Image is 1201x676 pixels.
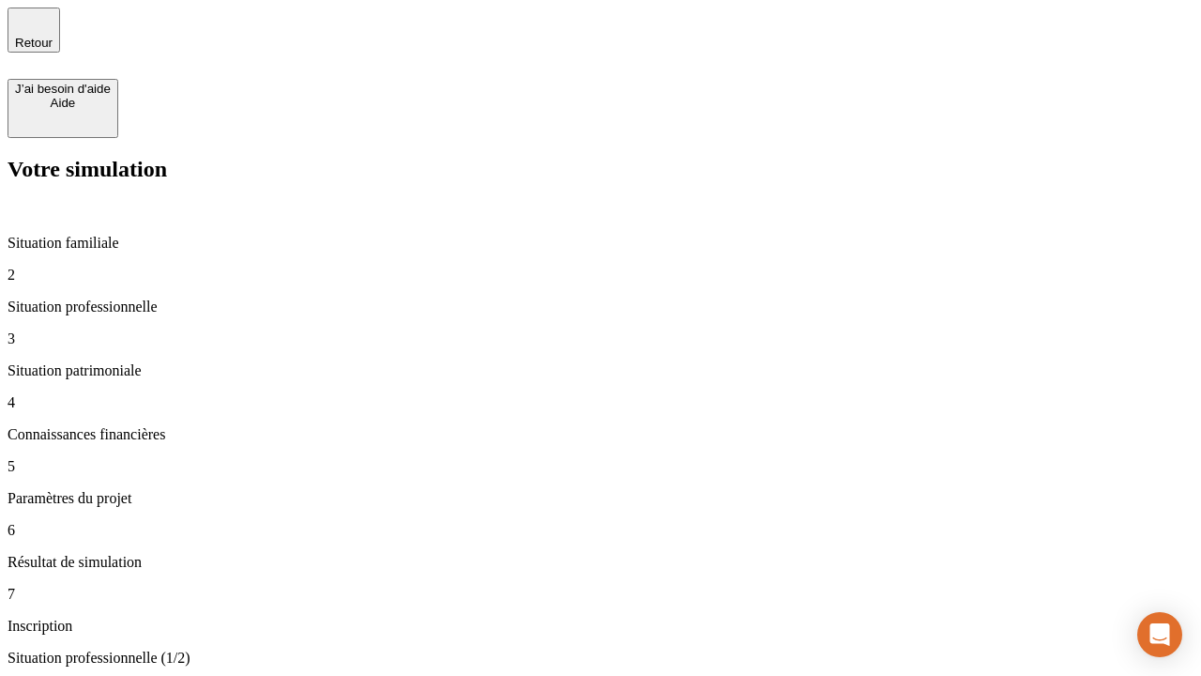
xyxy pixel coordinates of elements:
span: Retour [15,36,53,50]
p: 7 [8,586,1193,603]
button: Retour [8,8,60,53]
div: Open Intercom Messenger [1137,612,1182,657]
p: 3 [8,330,1193,347]
button: J’ai besoin d'aideAide [8,79,118,138]
p: Situation patrimoniale [8,362,1193,379]
p: 4 [8,394,1193,411]
p: Connaissances financières [8,426,1193,443]
p: Résultat de simulation [8,554,1193,571]
p: Paramètres du projet [8,490,1193,507]
h2: Votre simulation [8,157,1193,182]
div: J’ai besoin d'aide [15,82,111,96]
p: Situation professionnelle (1/2) [8,650,1193,667]
p: Inscription [8,618,1193,635]
p: 2 [8,267,1193,284]
p: 5 [8,458,1193,475]
p: 6 [8,522,1193,539]
p: Situation professionnelle [8,299,1193,315]
div: Aide [15,96,111,110]
p: Situation familiale [8,235,1193,252]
